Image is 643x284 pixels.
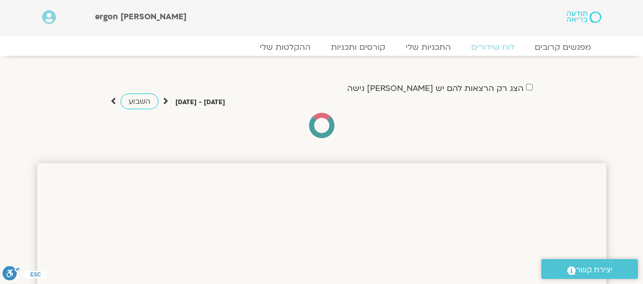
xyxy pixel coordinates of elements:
[347,84,524,93] label: הצג רק הרצאות להם יש [PERSON_NAME] גישה
[250,42,321,52] a: ההקלטות שלי
[395,42,461,52] a: התכניות שלי
[175,97,225,108] p: [DATE] - [DATE]
[461,42,525,52] a: לוח שידורים
[42,42,601,52] nav: Menu
[95,11,187,22] span: [PERSON_NAME] ergon
[120,93,159,109] a: השבוע
[321,42,395,52] a: קורסים ותכניות
[541,259,638,279] a: יצירת קשר
[576,263,613,277] span: יצירת קשר
[129,97,150,106] span: השבוע
[525,42,601,52] a: מפגשים קרובים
